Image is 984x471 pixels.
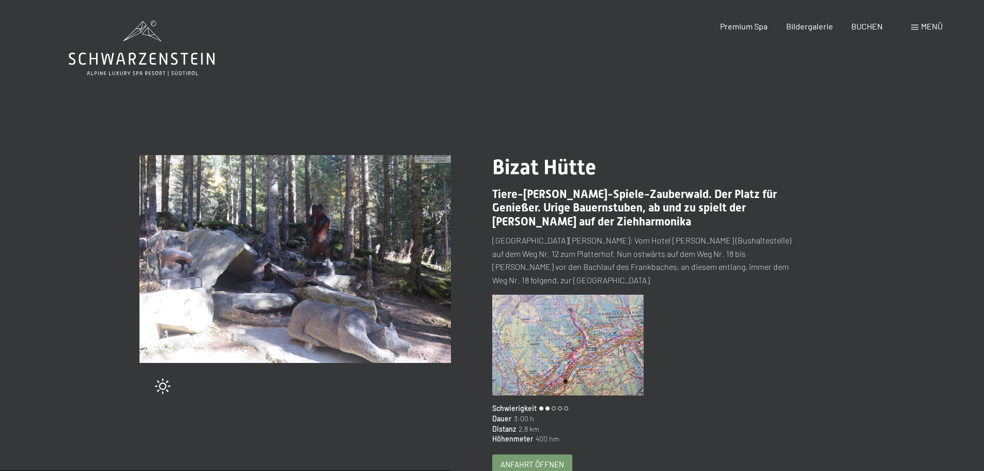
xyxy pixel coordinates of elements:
[492,434,533,444] span: Höhenmeter
[921,21,943,31] span: Menü
[786,21,833,31] a: Bildergalerie
[501,459,564,470] span: Anfahrt öffnen
[851,21,883,31] a: BUCHEN
[516,424,539,434] span: 2,8 km
[511,414,534,424] span: 3:00 h
[720,21,768,31] a: Premium Spa
[492,403,537,414] span: Schwierigkeit
[139,155,451,363] img: Bizat Hütte
[492,188,777,228] span: Tiere-[PERSON_NAME]-Spiele-Zauberwald. Der Platz für Genießer. Urige Bauernstuben, ab und zu spie...
[492,234,804,286] p: [GEOGRAPHIC_DATA][PERSON_NAME]: Vom Hotel [PERSON_NAME] (Bushaltestelle) auf dem Weg Nr. 12 zum P...
[533,434,559,444] span: 400 hm
[492,295,644,396] img: Bizat Hütte
[492,414,511,424] span: Dauer
[492,424,516,434] span: Distanz
[492,155,596,179] span: Bizat Hütte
